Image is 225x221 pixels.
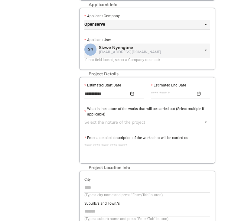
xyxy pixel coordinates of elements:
textarea: Enter a detailed description of the works that will be carried out [84,141,210,151]
span: SN [88,47,93,51]
label: City [84,177,91,183]
div: Sizwe Nyengane [99,45,201,50]
input: City [84,183,210,192]
div: (Type a city name and press "Enter/Tab" button) [84,192,210,198]
span: Openserve [84,20,207,29]
label: Estimated Start Date [84,83,121,88]
label: Applicant User [84,37,111,43]
div: [EMAIL_ADDRESS][DOMAIN_NAME] [99,50,201,54]
span: Applicant Info [86,2,120,7]
input: Suburb/s and Town/s [84,207,210,216]
span: Project Location Info [86,165,133,170]
span: Project Details [86,71,122,76]
label: What is the nature of the works that will be carried out (Select multiple if applicable) [84,106,210,118]
label: Estimated End Date [151,83,186,88]
input: Estimated End Date [151,90,196,97]
label: Applicant Company [84,13,120,19]
label: Suburb/s and Town/s [84,201,120,206]
input: Estimated Start Date [84,90,129,97]
div: If that field locked, select a Company to unlock [84,57,210,63]
label: Enter a detailed description of the works that will be carried out [84,135,190,141]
